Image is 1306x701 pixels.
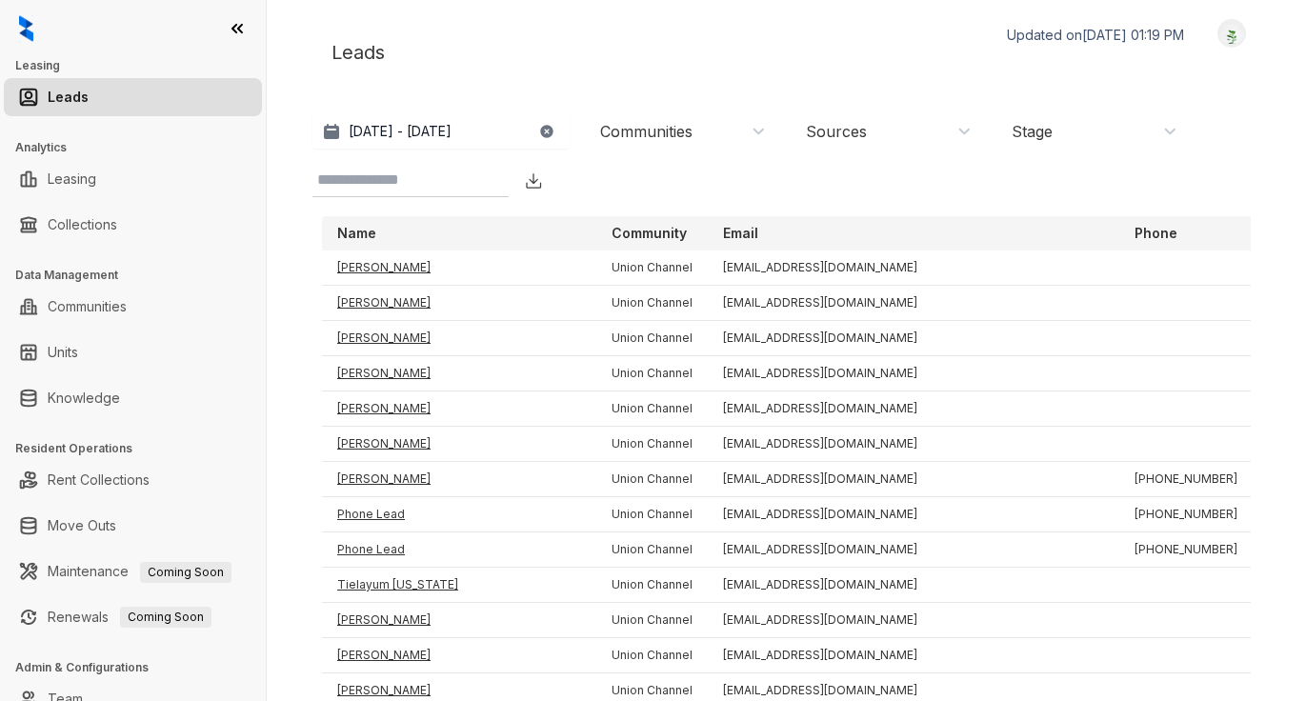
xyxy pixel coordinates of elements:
a: Rent Collections [48,461,150,499]
img: SearchIcon [488,172,504,189]
div: Leads [312,19,1260,86]
td: [PERSON_NAME] [322,462,596,497]
img: UserAvatar [1218,24,1245,44]
td: [EMAIL_ADDRESS][DOMAIN_NAME] [708,462,1119,497]
td: [EMAIL_ADDRESS][DOMAIN_NAME] [708,568,1119,603]
td: [PERSON_NAME] [322,250,596,286]
td: Union Channel [596,321,708,356]
td: [EMAIL_ADDRESS][DOMAIN_NAME] [708,286,1119,321]
td: [PERSON_NAME] [322,638,596,673]
td: Union Channel [596,603,708,638]
td: [EMAIL_ADDRESS][DOMAIN_NAME] [708,250,1119,286]
td: [EMAIL_ADDRESS][DOMAIN_NAME] [708,497,1119,532]
h3: Admin & Configurations [15,659,266,676]
p: Updated on [DATE] 01:19 PM [1007,26,1184,45]
h3: Data Management [15,267,266,284]
td: [PHONE_NUMBER] [1119,532,1253,568]
span: Coming Soon [140,562,231,583]
td: [PHONE_NUMBER] [1119,462,1253,497]
a: Move Outs [48,507,116,545]
a: RenewalsComing Soon [48,598,211,636]
a: Communities [48,288,127,326]
td: [EMAIL_ADDRESS][DOMAIN_NAME] [708,321,1119,356]
li: Maintenance [4,552,262,591]
td: Phone Lead [322,497,596,532]
td: Union Channel [596,638,708,673]
td: Tielayum [US_STATE] [322,568,596,603]
li: Renewals [4,598,262,636]
img: logo [19,15,33,42]
td: [EMAIL_ADDRESS][DOMAIN_NAME] [708,391,1119,427]
td: Union Channel [596,391,708,427]
td: [PHONE_NUMBER] [1119,497,1253,532]
td: [PERSON_NAME] [322,427,596,462]
p: Community [612,224,687,243]
p: [DATE] - [DATE] [349,122,452,141]
td: [PERSON_NAME] [322,391,596,427]
p: Email [723,224,758,243]
h3: Resident Operations [15,440,266,457]
div: Communities [600,121,693,142]
td: [PERSON_NAME] [322,603,596,638]
li: Move Outs [4,507,262,545]
td: Phone Lead [322,532,596,568]
td: [EMAIL_ADDRESS][DOMAIN_NAME] [708,638,1119,673]
td: [EMAIL_ADDRESS][DOMAIN_NAME] [708,356,1119,391]
li: Knowledge [4,379,262,417]
li: Rent Collections [4,461,262,499]
p: Phone [1135,224,1177,243]
td: [EMAIL_ADDRESS][DOMAIN_NAME] [708,532,1119,568]
div: Stage [1012,121,1053,142]
h3: Analytics [15,139,266,156]
li: Communities [4,288,262,326]
td: [PERSON_NAME] [322,356,596,391]
td: Union Channel [596,427,708,462]
span: Coming Soon [120,607,211,628]
td: Union Channel [596,462,708,497]
button: [DATE] - [DATE] [312,114,570,149]
td: Union Channel [596,532,708,568]
a: Leads [48,78,89,116]
td: Union Channel [596,497,708,532]
img: Download [524,171,543,190]
a: Leasing [48,160,96,198]
td: Union Channel [596,356,708,391]
p: Name [337,224,376,243]
td: [PERSON_NAME] [322,286,596,321]
li: Leasing [4,160,262,198]
td: Union Channel [596,286,708,321]
a: Knowledge [48,379,120,417]
td: [PERSON_NAME] [322,321,596,356]
a: Collections [48,206,117,244]
td: [EMAIL_ADDRESS][DOMAIN_NAME] [708,427,1119,462]
td: Union Channel [596,568,708,603]
h3: Leasing [15,57,266,74]
li: Collections [4,206,262,244]
a: Units [48,333,78,371]
td: Union Channel [596,250,708,286]
li: Units [4,333,262,371]
li: Leads [4,78,262,116]
div: Sources [806,121,867,142]
td: [EMAIL_ADDRESS][DOMAIN_NAME] [708,603,1119,638]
